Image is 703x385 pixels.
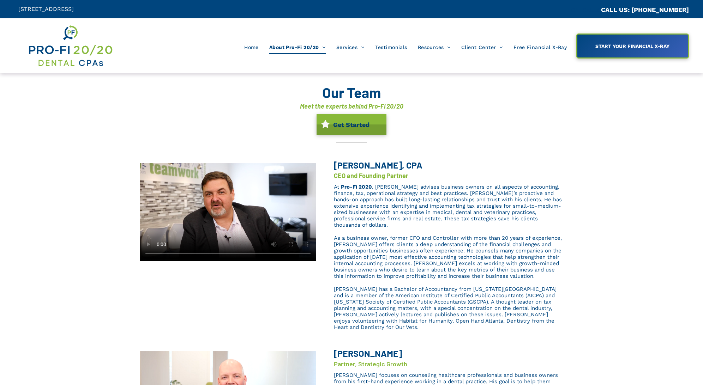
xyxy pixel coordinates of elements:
span: START YOUR FINANCIAL X-RAY [593,40,672,53]
font: CEO and Founding Partner [334,172,408,179]
a: Testimonials [370,41,413,54]
span: [STREET_ADDRESS] [18,6,74,12]
a: Get Started [317,114,386,135]
span: Get Started [331,117,372,132]
font: Our Team [322,84,381,101]
span: Partner, Strategic Growth [334,360,407,368]
a: Client Center [456,41,508,54]
span: CA::CALLC [571,7,601,13]
span: At [334,184,339,190]
span: [PERSON_NAME] has a Bachelor of Accountancy from [US_STATE][GEOGRAPHIC_DATA] and is a member of t... [334,286,557,330]
b: [PERSON_NAME] [334,348,402,359]
a: Resources [413,41,456,54]
img: Get Dental CPA Consulting, Bookkeeping, & Bank Loans [28,24,113,68]
span: As a business owner, former CFO and Controller with more than 20 years of experience, [PERSON_NAM... [334,235,562,279]
span: , [PERSON_NAME] advises business owners on all aspects of accounting, finance, tax, operational s... [334,184,562,228]
a: About Pro-Fi 20/20 [264,41,331,54]
a: Home [239,41,264,54]
font: Meet the experts behind Pro-Fi 20/20 [300,102,403,110]
a: CALL US: [PHONE_NUMBER] [601,6,689,13]
a: Pro-Fi 2020 [341,184,372,190]
span: [PERSON_NAME], CPA [334,160,422,170]
a: Services [331,41,370,54]
a: Free Financial X-Ray [508,41,572,54]
a: START YOUR FINANCIAL X-RAY [576,33,689,59]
